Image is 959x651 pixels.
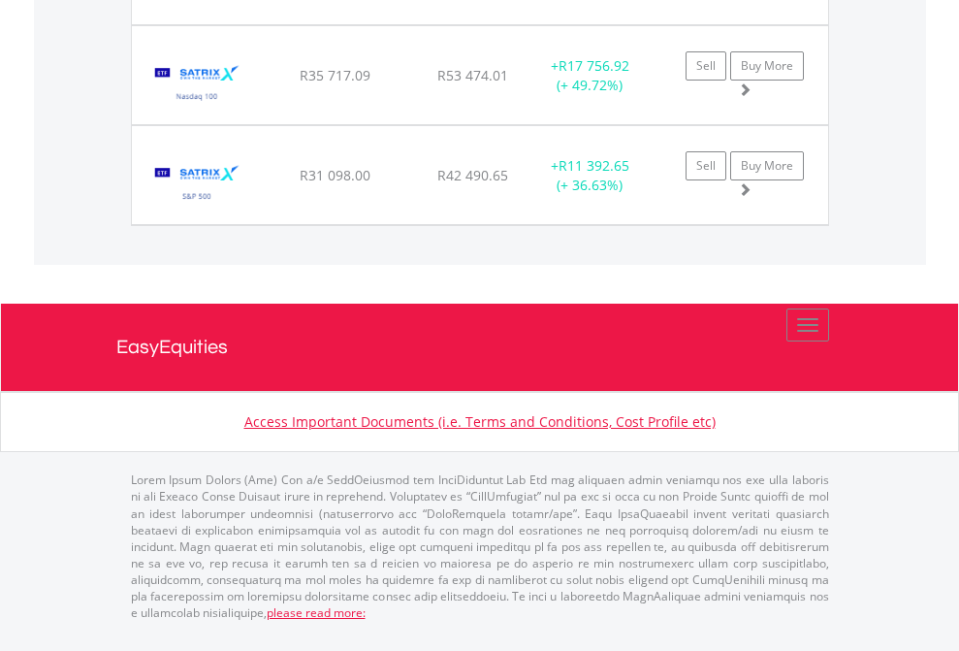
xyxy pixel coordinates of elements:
span: R17 756.92 [559,56,629,75]
a: Access Important Documents (i.e. Terms and Conditions, Cost Profile etc) [244,412,716,431]
p: Lorem Ipsum Dolors (Ame) Con a/e SeddOeiusmod tem InciDiduntut Lab Etd mag aliquaen admin veniamq... [131,472,829,621]
img: TFSA.STX500.png [142,150,253,219]
img: TFSA.STXNDQ.png [142,50,253,119]
a: Sell [686,51,726,81]
span: R42 490.65 [437,166,508,184]
span: R53 474.01 [437,66,508,84]
span: R31 098.00 [300,166,370,184]
a: EasyEquities [116,304,844,391]
div: + (+ 49.72%) [529,56,651,95]
a: Sell [686,151,726,180]
a: please read more: [267,604,366,621]
a: Buy More [730,51,804,81]
div: + (+ 36.63%) [529,156,651,195]
span: R35 717.09 [300,66,370,84]
a: Buy More [730,151,804,180]
span: R11 392.65 [559,156,629,175]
